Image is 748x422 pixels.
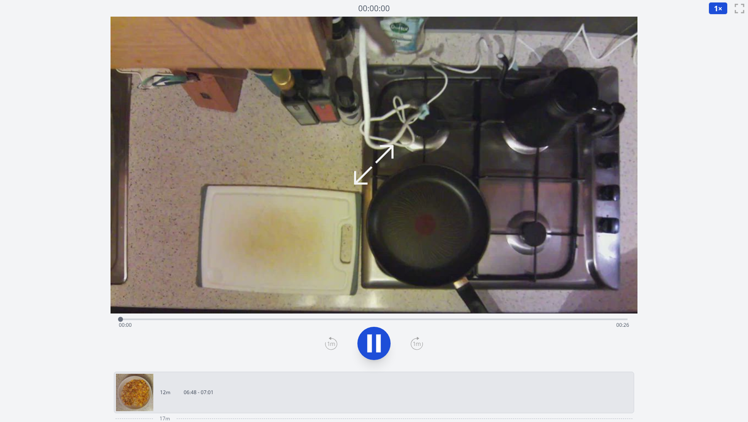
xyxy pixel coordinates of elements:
p: 06:48 - 07:01 [184,389,214,396]
span: 1 [714,3,718,13]
span: 17m [160,415,170,422]
p: 12m [160,389,170,396]
a: 00:00:00 [358,2,390,15]
img: 251003054928_thumb.jpeg [116,374,153,411]
span: 00:26 [616,321,629,328]
button: 1× [709,2,728,15]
